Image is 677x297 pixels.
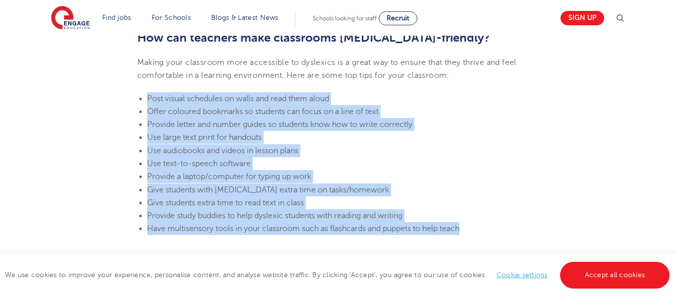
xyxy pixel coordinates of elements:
[137,58,516,80] span: Making your classroom more accessible to dyslexics is a great way to ensure that they thrive and ...
[147,198,304,207] span: Give students extra time to read text in class
[211,14,279,21] a: Blogs & Latest News
[387,14,409,22] span: Recruit
[379,11,417,25] a: Recruit
[147,146,298,155] span: Use audiobooks and videos in lesson plans
[561,11,604,25] a: Sign up
[102,14,131,21] a: Find jobs
[147,211,402,220] span: Provide study buddies to help dyslexic students with reading and writing
[152,14,191,21] a: For Schools
[313,15,377,22] span: Schools looking for staff
[497,271,548,279] a: Cookie settings
[137,31,490,45] b: How can teachers make classrooms [MEDICAL_DATA]-friendly?
[560,262,670,289] a: Accept all cookies
[5,271,672,279] span: We use cookies to improve your experience, personalise content, and analyse website traffic. By c...
[147,159,251,168] span: Use text-to-speech software
[147,185,389,194] span: Give students with [MEDICAL_DATA] extra time on tasks/homework
[51,6,90,31] img: Engage Education
[147,120,412,129] span: Provide letter and number guides so students know how to write correctly
[147,172,311,181] span: Provide a laptop/computer for typing up work
[147,94,329,103] span: Post visual schedules on walls and read them aloud
[147,224,459,233] span: Have multisensory tools in your classroom such as flashcards and puppets to help teach
[147,107,379,116] span: Offer coloured bookmarks so students can focus on a line of text
[147,133,262,142] span: Use large text print for handouts
[137,252,380,266] b: What is [MEDICAL_DATA] Awareness Week?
